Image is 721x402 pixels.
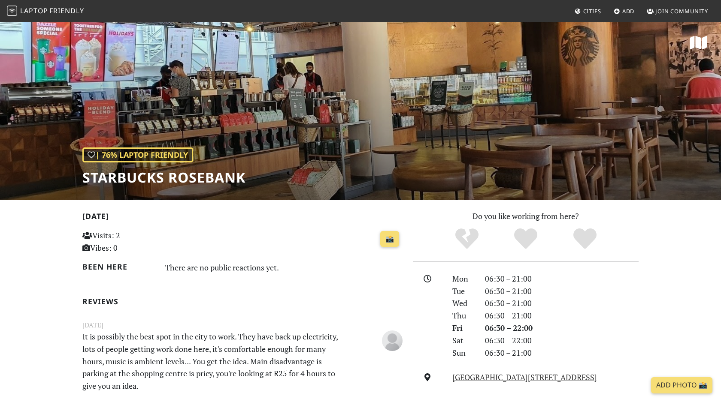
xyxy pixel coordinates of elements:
[447,273,480,285] div: Mon
[480,273,644,285] div: 06:30 – 21:00
[7,6,17,16] img: LaptopFriendly
[20,6,48,15] span: Laptop
[7,4,84,19] a: LaptopFriendly LaptopFriendly
[622,7,635,15] span: Add
[480,322,644,334] div: 06:30 – 22:00
[555,227,615,251] div: Definitely!
[447,334,480,347] div: Sat
[447,297,480,309] div: Wed
[82,169,245,186] h1: Starbucks Rosebank
[480,347,644,359] div: 06:30 – 21:00
[571,3,605,19] a: Cities
[380,231,399,247] a: 📸
[82,147,193,162] div: | 76% Laptop Friendly
[447,347,480,359] div: Sun
[447,285,480,297] div: Tue
[480,285,644,297] div: 06:30 – 21:00
[82,262,155,271] h2: Been here
[77,320,408,330] small: [DATE]
[447,322,480,334] div: Fri
[437,227,497,251] div: No
[643,3,712,19] a: Join Community
[651,377,712,393] a: Add Photo 📸
[382,335,403,345] span: Anonymous
[82,229,182,254] p: Visits: 2 Vibes: 0
[480,309,644,322] div: 06:30 – 21:00
[382,330,403,351] img: blank-535327c66bd565773addf3077783bbfce4b00ec00e9fd257753287c682c7fa38.png
[82,297,403,306] h2: Reviews
[452,372,597,382] a: [GEOGRAPHIC_DATA][STREET_ADDRESS]
[610,3,638,19] a: Add
[165,261,403,274] div: There are no public reactions yet.
[413,210,639,222] p: Do you like working from here?
[583,7,601,15] span: Cities
[480,334,644,347] div: 06:30 – 22:00
[77,330,353,392] p: It is possibly the best spot in the city to work. They have back up electricity, lots of people g...
[496,227,555,251] div: Yes
[82,212,403,224] h2: [DATE]
[655,7,708,15] span: Join Community
[480,297,644,309] div: 06:30 – 21:00
[447,309,480,322] div: Thu
[49,6,84,15] span: Friendly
